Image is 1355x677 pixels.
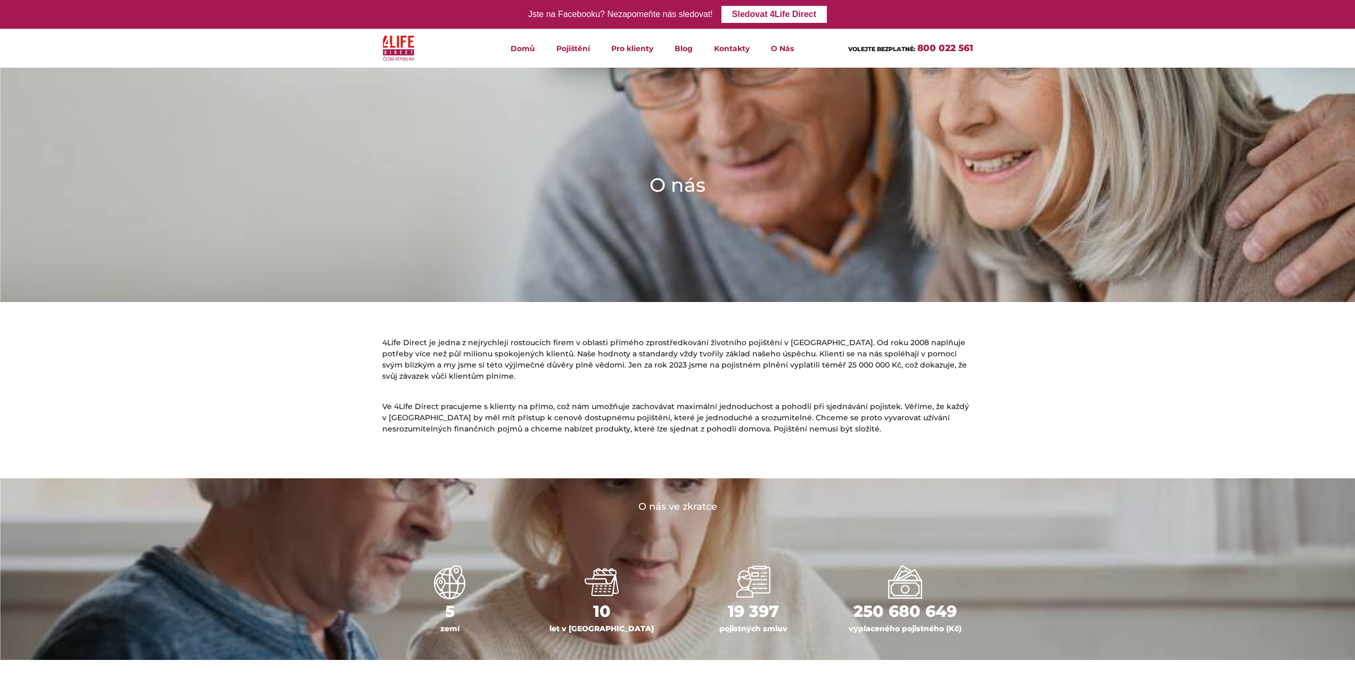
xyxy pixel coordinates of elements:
img: bilá ikona kalendáře [585,565,619,599]
h1: O nás [650,172,705,198]
img: bankovky a mince bilá ikona [888,565,922,599]
div: 250 680 649 [837,599,973,623]
a: 800 022 561 [917,43,973,53]
p: Ve 4Life Direct pracujeme s klienty na přímo, což nám umožňuje zachovávat maximální jednoduchost ... [382,401,973,435]
div: 5 [382,599,518,623]
h4: O nás ve zkratce [382,500,973,514]
a: Blog [664,29,703,68]
a: Kontakty [703,29,760,68]
div: vyplaceného pojistného (Kč) [837,623,973,634]
div: 10 [534,599,670,623]
div: 19 397 [686,599,822,623]
a: Domů [500,29,546,68]
img: bílá ikona webu [433,565,467,599]
div: let v [GEOGRAPHIC_DATA] [534,623,670,634]
div: pojistných smluv [686,623,822,634]
a: Sledovat 4Life Direct [721,6,827,23]
img: 4Life Direct Česká republika logo [383,33,415,63]
div: Jste na Facebooku? Nezapomeňte nás sledovat! [528,7,713,22]
img: ikona tři lidé [736,565,770,599]
span: VOLEJTE BEZPLATNĚ: [848,45,915,53]
div: zemí [382,623,518,634]
p: 4Life Direct je jedna z nejrychleji rostoucích firem v oblasti přímého zprostředkování životního ... [382,337,973,382]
